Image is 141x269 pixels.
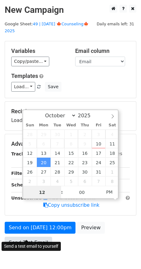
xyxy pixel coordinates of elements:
span: October 28, 2025 [51,167,64,176]
span: November 5, 2025 [64,176,78,186]
span: : [61,186,63,198]
span: October 8, 2025 [64,139,78,148]
span: October 9, 2025 [78,139,92,148]
button: Save [45,82,61,92]
a: Templates [11,73,38,79]
span: October 26, 2025 [23,167,37,176]
iframe: Chat Widget [110,239,141,269]
span: October 2, 2025 [78,129,92,139]
span: Mon [37,123,51,127]
h5: Email column [75,48,130,54]
span: October 31, 2025 [92,167,105,176]
strong: Tracking [11,151,32,156]
a: Daily emails left: 31 [95,22,136,26]
span: October 15, 2025 [64,148,78,158]
span: October 5, 2025 [23,139,37,148]
span: November 4, 2025 [51,176,64,186]
span: October 18, 2025 [105,148,119,158]
span: October 16, 2025 [78,148,92,158]
span: October 24, 2025 [92,158,105,167]
span: Sat [105,123,119,127]
input: Year [76,113,99,119]
h5: Recipients [11,108,130,115]
span: October 1, 2025 [64,129,78,139]
span: October 25, 2025 [105,158,119,167]
span: October 7, 2025 [51,139,64,148]
span: September 28, 2025 [23,129,37,139]
input: Hour [23,186,61,199]
span: Sun [23,123,37,127]
input: Minute [63,186,101,199]
span: Tue [51,123,64,127]
label: UTM Codes [98,150,122,157]
span: October 12, 2025 [23,148,37,158]
span: November 1, 2025 [105,167,119,176]
span: November 6, 2025 [78,176,92,186]
span: October 20, 2025 [37,158,51,167]
div: Loading... [11,108,130,124]
span: October 19, 2025 [23,158,37,167]
span: November 3, 2025 [37,176,51,186]
span: October 22, 2025 [64,158,78,167]
span: Daily emails left: 31 [95,21,136,28]
a: Preview [77,222,105,234]
span: Wed [64,123,78,127]
span: October 23, 2025 [78,158,92,167]
span: October 3, 2025 [92,129,105,139]
strong: Unsubscribe [11,195,42,200]
span: October 27, 2025 [37,167,51,176]
h2: New Campaign [5,5,136,15]
span: October 17, 2025 [92,148,105,158]
span: October 13, 2025 [37,148,51,158]
span: October 4, 2025 [105,129,119,139]
span: September 29, 2025 [37,129,51,139]
a: Copy/paste... [11,57,49,66]
a: Load... [11,82,35,92]
span: November 2, 2025 [23,176,37,186]
span: October 11, 2025 [105,139,119,148]
h5: Variables [11,48,66,54]
a: Copy unsubscribe link [43,202,100,208]
span: September 30, 2025 [51,129,64,139]
span: October 14, 2025 [51,148,64,158]
span: Thu [78,123,92,127]
strong: Filters [11,171,27,176]
div: Send a test email to yourself [2,242,61,251]
span: November 7, 2025 [92,176,105,186]
span: Fri [92,123,105,127]
h5: Advanced [11,140,130,147]
span: October 29, 2025 [64,167,78,176]
span: October 21, 2025 [51,158,64,167]
a: Send Test Email [5,237,52,249]
span: Click to toggle [101,186,118,198]
span: November 8, 2025 [105,176,119,186]
small: Google Sheet: [5,22,89,33]
span: October 10, 2025 [92,139,105,148]
a: 49 | [DATE] 🍁Counseling🍁 2025 [5,22,89,33]
a: Send on [DATE] 12:00pm [5,222,75,234]
strong: Schedule [11,182,34,187]
span: October 30, 2025 [78,167,92,176]
span: October 6, 2025 [37,139,51,148]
